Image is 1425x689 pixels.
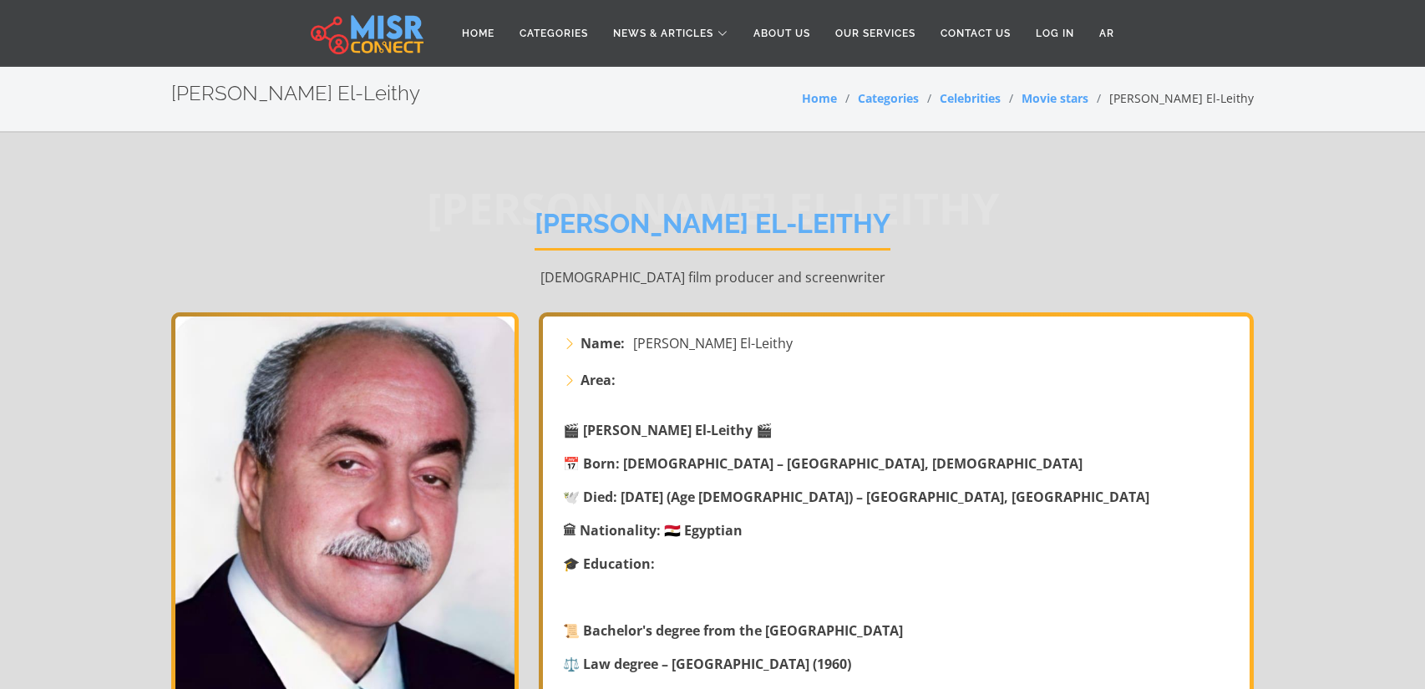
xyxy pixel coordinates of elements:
strong: Name: [581,333,625,353]
a: Home [802,90,837,106]
strong: 🎓 Education: [563,555,655,573]
h1: [PERSON_NAME] El-Leithy [535,208,890,251]
img: main.misr_connect [311,13,423,54]
strong: Area: [581,370,616,390]
a: Our Services [823,18,928,49]
a: Celebrities [940,90,1001,106]
a: Categories [858,90,919,106]
a: News & Articles [601,18,741,49]
strong: 🕊️ Died: [DATE] (Age [DEMOGRAPHIC_DATA]) – [GEOGRAPHIC_DATA], [GEOGRAPHIC_DATA] [563,488,1149,506]
p: [DEMOGRAPHIC_DATA] film producer and screenwriter [171,267,1254,287]
strong: 📜 Bachelor's degree from the [GEOGRAPHIC_DATA] [563,621,903,640]
li: [PERSON_NAME] El-Leithy [1088,89,1254,107]
a: About Us [741,18,823,49]
a: Categories [507,18,601,49]
a: Log in [1023,18,1087,49]
strong: ⚖️ Law degree – [GEOGRAPHIC_DATA] (1960) [563,655,851,673]
span: News & Articles [613,26,713,41]
a: Movie stars [1022,90,1088,106]
a: AR [1087,18,1127,49]
strong: 🏛 Nationality: 🇪🇬 Egyptian [563,521,743,540]
strong: 🎬 [PERSON_NAME] El-Leithy 🎬 [563,421,773,439]
a: Contact Us [928,18,1023,49]
strong: 📅 Born: [DEMOGRAPHIC_DATA] – [GEOGRAPHIC_DATA], [DEMOGRAPHIC_DATA] [563,454,1083,473]
span: [PERSON_NAME] El-Leithy [633,333,793,353]
a: Home [449,18,507,49]
h2: [PERSON_NAME] El-Leithy [171,82,420,106]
